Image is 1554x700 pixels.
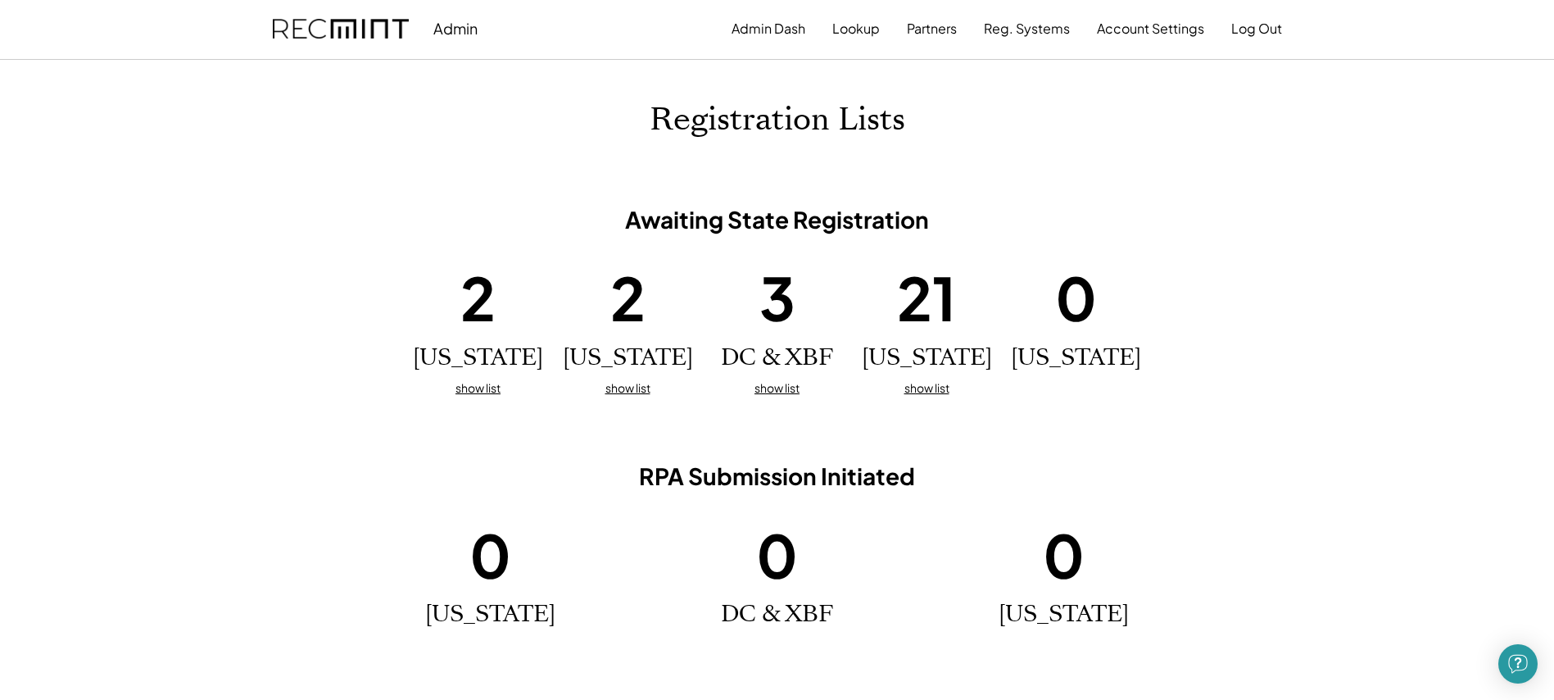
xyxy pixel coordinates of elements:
button: Log Out [1231,12,1282,45]
h1: 0 [1043,516,1085,593]
u: show list [605,380,650,395]
button: Account Settings [1097,12,1204,45]
h1: 0 [756,516,798,593]
button: Reg. Systems [984,12,1070,45]
button: Partners [907,12,957,45]
h2: DC & XBF [721,344,833,372]
u: show list [904,380,949,395]
button: Lookup [832,12,880,45]
h3: RPA Submission Initiated [409,461,1146,491]
h1: 2 [460,259,496,336]
img: recmint-logotype%403x.png [273,19,409,39]
u: show list [455,380,501,395]
h1: Registration Lists [650,101,905,139]
div: Admin [433,19,478,38]
h2: [US_STATE] [862,344,992,372]
h1: 0 [1055,259,1097,336]
button: Admin Dash [732,12,805,45]
div: Open Intercom Messenger [1498,644,1538,684]
h2: [US_STATE] [425,601,555,629]
h2: [US_STATE] [563,344,693,372]
h1: 2 [610,259,646,336]
h2: [US_STATE] [1011,344,1141,372]
u: show list [754,380,800,395]
h2: DC & XBF [721,601,833,629]
h2: [US_STATE] [999,601,1129,629]
h2: [US_STATE] [413,344,543,372]
h1: 0 [469,516,511,593]
h1: 21 [897,259,956,336]
h3: Awaiting State Registration [409,205,1146,234]
h1: 3 [759,259,795,336]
